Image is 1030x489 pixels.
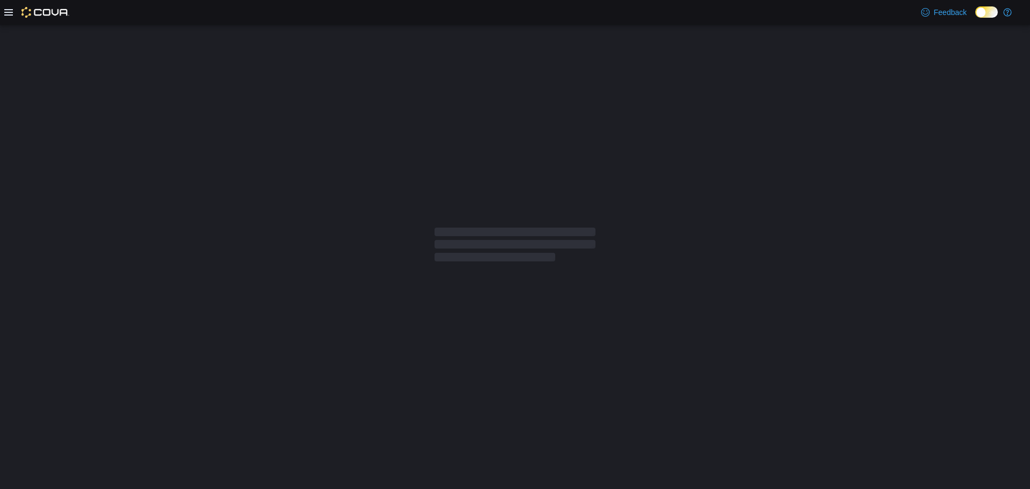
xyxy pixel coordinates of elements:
img: Cova [21,7,69,18]
a: Feedback [917,2,971,23]
input: Dark Mode [975,6,998,18]
span: Loading [435,230,595,264]
span: Feedback [934,7,967,18]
